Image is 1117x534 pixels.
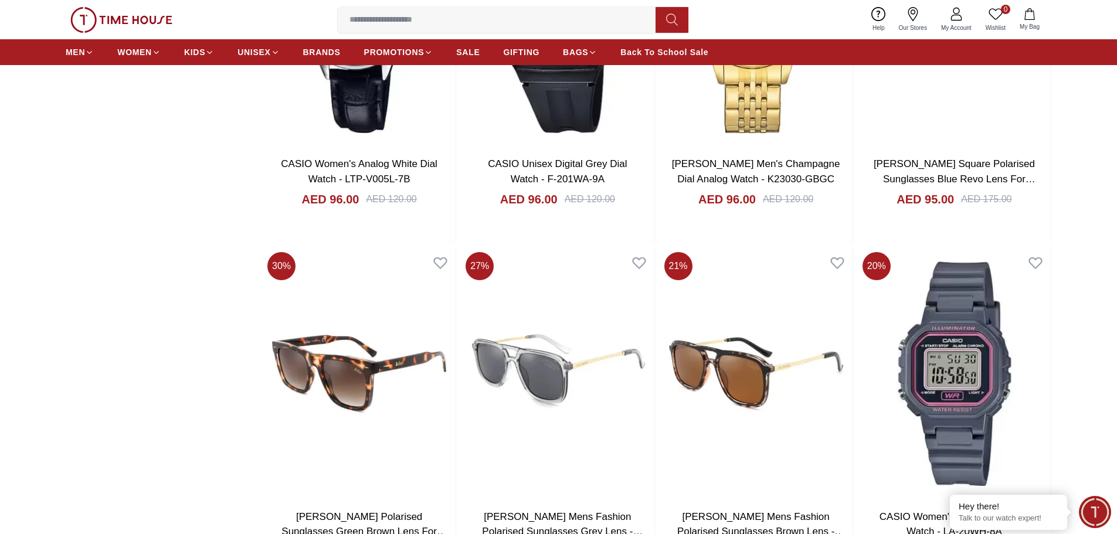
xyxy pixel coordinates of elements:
[303,42,341,63] a: BRANDS
[865,5,892,35] a: Help
[892,5,934,35] a: Our Stores
[237,46,270,58] span: UNISEX
[366,192,416,206] div: AED 120.00
[763,192,813,206] div: AED 120.00
[660,247,853,499] img: Lee Cooper Mens Fashion Polarised Sunglasses Brown Lens - LC1023C03
[894,23,932,32] span: Our Stores
[364,42,433,63] a: PROMOTIONS
[66,42,94,63] a: MEN
[563,42,597,63] a: BAGS
[1013,6,1047,33] button: My Bag
[672,158,840,185] a: [PERSON_NAME] Men's Champagne Dial Analog Watch - K23030-GBGC
[698,191,756,208] h4: AED 96.00
[897,191,954,208] h4: AED 95.00
[117,46,152,58] span: WOMEN
[959,501,1058,512] div: Hey there!
[267,252,296,280] span: 30 %
[961,192,1011,206] div: AED 175.00
[620,42,708,63] a: Back To School Sale
[500,191,558,208] h4: AED 96.00
[281,158,437,185] a: CASIO Women's Analog White Dial Watch - LTP-V005L-7B
[503,46,539,58] span: GIFTING
[979,5,1013,35] a: 0Wishlist
[1001,5,1010,14] span: 0
[263,247,456,499] img: Lee Cooper Polarised Sunglasses Green Brown Lens For Smart Men - LC1021C02
[503,42,539,63] a: GIFTING
[620,46,708,58] span: Back To School Sale
[565,192,615,206] div: AED 120.00
[936,23,976,32] span: My Account
[874,158,1035,199] a: [PERSON_NAME] Square Polarised Sunglasses Blue Revo Lens For Smart Men - LC1039C02
[959,513,1058,523] p: Talk to our watch expert!
[868,23,889,32] span: Help
[456,42,480,63] a: SALE
[303,46,341,58] span: BRANDS
[1079,496,1111,528] div: Chat Widget
[563,46,588,58] span: BAGS
[461,247,654,499] img: Lee Cooper Mens Fashion Polarised Sunglasses Grey Lens - LC1023C01
[237,42,279,63] a: UNISEX
[858,247,1051,499] img: CASIO Women's Digital Grey Dial Watch - LA-20WH-8A
[184,46,205,58] span: KIDS
[117,42,161,63] a: WOMEN
[1015,22,1044,31] span: My Bag
[184,42,214,63] a: KIDS
[302,191,359,208] h4: AED 96.00
[981,23,1010,32] span: Wishlist
[863,252,891,280] span: 20 %
[466,252,494,280] span: 27 %
[456,46,480,58] span: SALE
[70,7,172,33] img: ...
[664,252,692,280] span: 21 %
[488,158,627,185] a: CASIO Unisex Digital Grey Dial Watch - F-201WA-9A
[364,46,425,58] span: PROMOTIONS
[66,46,85,58] span: MEN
